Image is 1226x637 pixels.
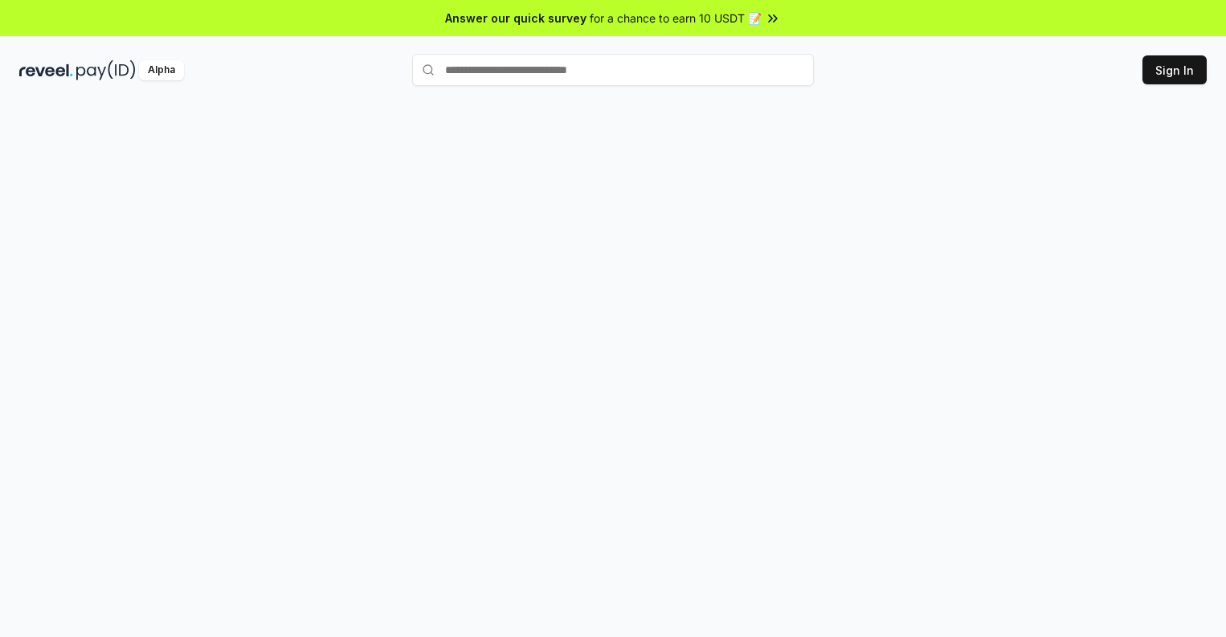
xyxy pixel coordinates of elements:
[76,60,136,80] img: pay_id
[590,10,762,27] span: for a chance to earn 10 USDT 📝
[1142,55,1207,84] button: Sign In
[139,60,184,80] div: Alpha
[19,60,73,80] img: reveel_dark
[445,10,586,27] span: Answer our quick survey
